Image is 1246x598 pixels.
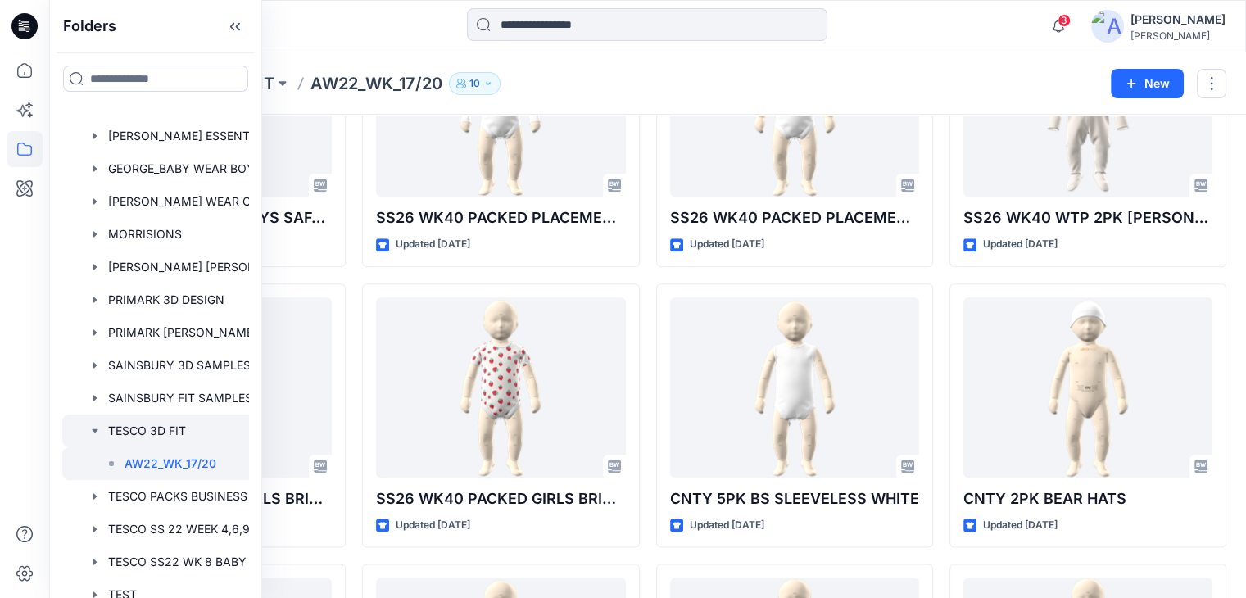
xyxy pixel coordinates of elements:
[690,517,764,534] p: Updated [DATE]
[670,487,919,510] p: CNTY 5PK BS SLEEVELESS WHITE
[963,487,1212,510] p: CNTY 2PK BEAR HATS
[376,206,625,229] p: SS26 WK40 PACKED PLACEMENT 5PK LONG SLEEVE BS
[670,297,919,478] a: CNTY 5PK BS SLEEVELESS WHITE
[310,72,442,95] p: AW22_WK_17/20
[125,454,216,473] p: AW22_WK_17/20
[1058,14,1071,27] span: 3
[983,236,1058,253] p: Updated [DATE]
[963,297,1212,478] a: CNTY 2PK BEAR HATS
[1091,10,1124,43] img: avatar
[963,206,1212,229] p: SS26 WK40 WTP 2PK [PERSON_NAME] - UK-2PK
[469,75,480,93] p: 10
[376,297,625,478] a: SS26 WK40 PACKED GIRLS BRIGHT FRUIT SHORT SLEEVE BS
[670,206,919,229] p: SS26 WK40 PACKED PLACEMENT 5PK SHORT SLEEVE BS
[1130,10,1226,29] div: [PERSON_NAME]
[690,236,764,253] p: Updated [DATE]
[376,487,625,510] p: SS26 WK40 PACKED GIRLS BRIGHT FRUIT SHORT SLEEVE BS
[396,236,470,253] p: Updated [DATE]
[396,517,470,534] p: Updated [DATE]
[1111,69,1184,98] button: New
[1130,29,1226,42] div: [PERSON_NAME]
[983,517,1058,534] p: Updated [DATE]
[449,72,501,95] button: 10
